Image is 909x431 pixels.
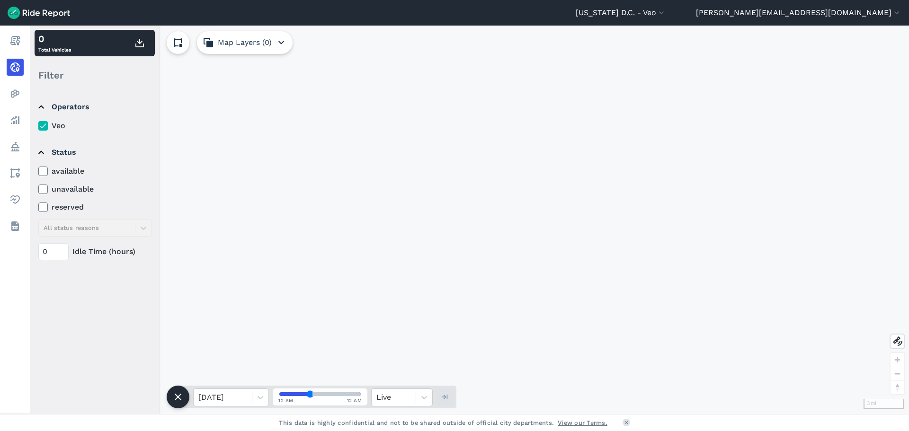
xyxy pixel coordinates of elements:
[197,31,293,54] button: Map Layers (0)
[7,59,24,76] a: Realtime
[38,243,152,260] div: Idle Time (hours)
[30,26,909,414] div: loading
[38,184,152,195] label: unavailable
[38,32,71,46] div: 0
[7,191,24,208] a: Health
[38,166,152,177] label: available
[558,418,607,427] a: View our Terms.
[35,61,155,90] div: Filter
[7,165,24,182] a: Areas
[278,397,294,404] span: 12 AM
[696,7,901,18] button: [PERSON_NAME][EMAIL_ADDRESS][DOMAIN_NAME]
[7,32,24,49] a: Report
[347,397,362,404] span: 12 AM
[7,138,24,155] a: Policy
[38,32,71,54] div: Total Vehicles
[8,7,70,19] img: Ride Report
[38,139,151,166] summary: Status
[38,120,152,132] label: Veo
[38,94,151,120] summary: Operators
[7,85,24,102] a: Heatmaps
[7,112,24,129] a: Analyze
[7,218,24,235] a: Datasets
[576,7,666,18] button: [US_STATE] D.C. - Veo
[38,202,152,213] label: reserved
